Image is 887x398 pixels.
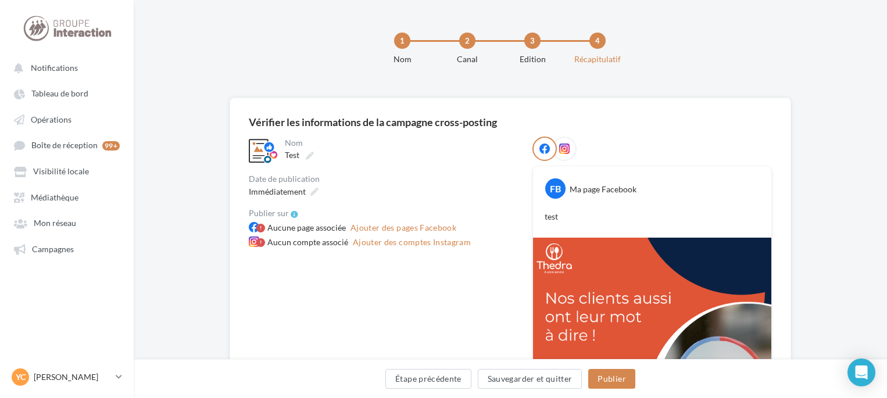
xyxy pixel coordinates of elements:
[34,218,76,228] span: Mon réseau
[346,221,461,235] a: Ajouter des pages Facebook
[16,371,26,383] span: YC
[545,178,566,199] div: FB
[249,208,289,218] span: Publier sur
[31,63,78,73] span: Notifications
[249,221,514,235] div: Aucune page associée
[560,53,635,65] div: Récapitulatif
[524,33,541,49] div: 3
[7,83,127,103] a: Tableau de bord
[102,141,120,150] div: 99+
[7,212,127,233] a: Mon réseau
[7,187,127,207] a: Médiathèque
[285,139,512,147] div: Nom
[34,371,111,383] p: [PERSON_NAME]
[478,369,582,389] button: Sauvegarder et quitter
[31,89,88,99] span: Tableau de bord
[31,114,71,124] span: Opérations
[7,57,122,78] button: Notifications
[394,33,410,49] div: 1
[459,33,475,49] div: 2
[9,366,124,388] a: YC [PERSON_NAME]
[249,117,497,127] div: Vérifier les informations de la campagne cross-posting
[285,150,299,160] span: Test
[495,53,570,65] div: Edition
[7,109,127,130] a: Opérations
[7,160,127,181] a: Visibilité locale
[31,192,78,202] span: Médiathèque
[249,187,306,196] span: Immédiatement
[545,211,760,223] p: test
[348,235,475,249] a: Ajouter des comptes Instagram
[847,358,875,386] div: Open Intercom Messenger
[249,175,514,183] div: Date de publication
[365,53,439,65] div: Nom
[32,244,74,254] span: Campagnes
[249,235,514,250] div: Aucun compte associé
[33,167,89,177] span: Visibilité locale
[588,369,635,389] button: Publier
[570,184,636,195] div: Ma page Facebook
[430,53,505,65] div: Canal
[7,238,127,259] a: Campagnes
[31,141,98,150] span: Boîte de réception
[385,369,471,389] button: Étape précédente
[7,134,127,156] a: Boîte de réception 99+
[589,33,606,49] div: 4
